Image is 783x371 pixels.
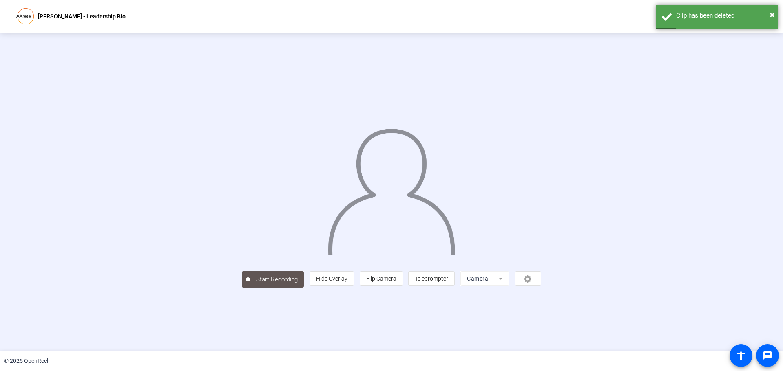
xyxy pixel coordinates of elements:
span: Hide Overlay [316,275,347,282]
button: Hide Overlay [310,271,354,286]
mat-icon: message [763,351,772,360]
button: Teleprompter [408,271,455,286]
mat-icon: accessibility [736,351,746,360]
div: © 2025 OpenReel [4,357,48,365]
img: overlay [327,121,456,255]
span: Start Recording [250,275,304,284]
p: [PERSON_NAME] - Leadership Bio [38,11,126,21]
button: Flip Camera [360,271,403,286]
span: Teleprompter [415,275,448,282]
button: Close [770,9,774,21]
img: OpenReel logo [16,8,34,24]
div: Clip has been deleted [676,11,772,20]
span: × [770,10,774,20]
span: Flip Camera [366,275,396,282]
button: Start Recording [242,271,304,288]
